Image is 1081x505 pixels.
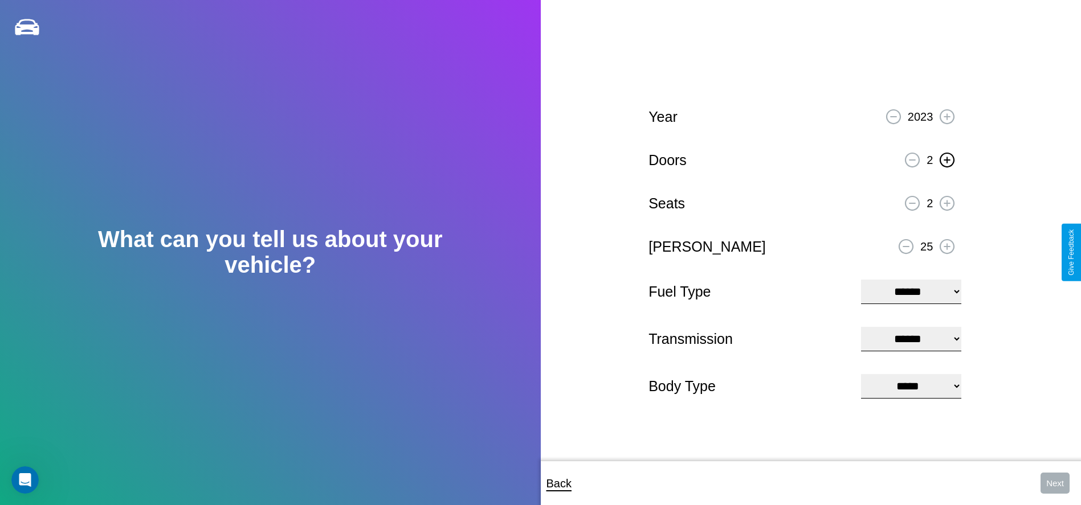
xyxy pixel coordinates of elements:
p: Doors [648,147,687,173]
p: 25 [920,236,933,257]
button: Next [1041,473,1070,494]
h2: What can you tell us about your vehicle? [54,227,487,278]
p: Year [648,104,678,130]
p: Back [546,473,572,494]
p: 2023 [908,106,933,127]
p: Fuel Type [648,279,850,305]
iframe: Intercom live chat [11,466,39,494]
p: Body Type [648,373,850,399]
p: 2 [927,150,933,170]
p: Seats [648,191,685,216]
p: [PERSON_NAME] [648,234,766,260]
div: Give Feedback [1067,229,1075,276]
p: 2 [927,193,933,214]
p: Transmission [648,326,850,352]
